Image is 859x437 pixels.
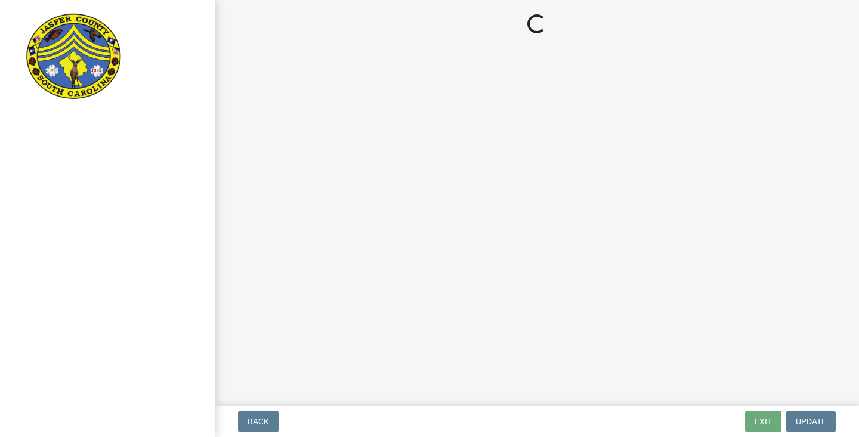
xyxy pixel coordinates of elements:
[796,417,826,426] span: Update
[745,411,781,432] button: Exit
[24,13,123,102] img: Jasper County, South Carolina
[786,411,836,432] button: Update
[238,411,279,432] button: Back
[248,417,269,426] span: Back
